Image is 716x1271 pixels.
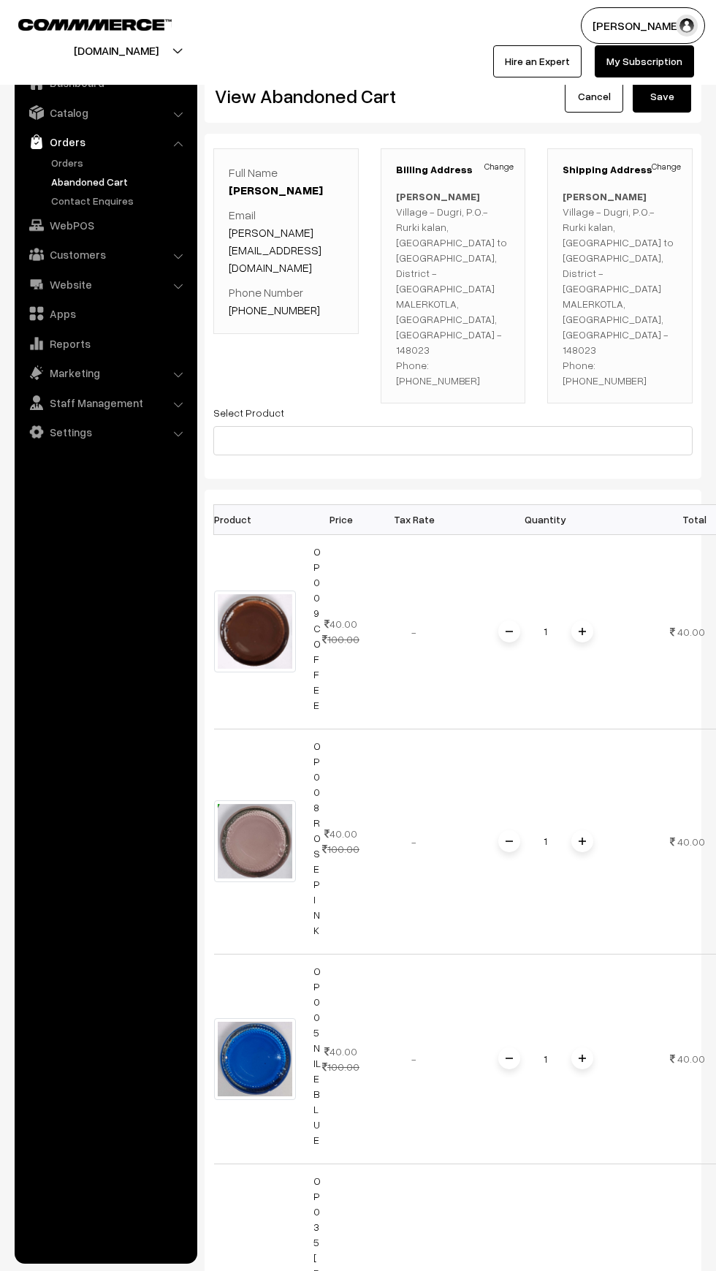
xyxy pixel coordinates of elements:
[322,843,359,855] strike: 100.00
[214,591,296,672] img: 1700130524215-288493690.png
[411,626,416,638] span: -
[18,19,172,30] img: COMMMERCE
[18,129,192,155] a: Orders
[229,225,321,275] a: [PERSON_NAME][EMAIL_ADDRESS][DOMAIN_NAME]
[411,1052,416,1065] span: -
[396,190,480,202] b: [PERSON_NAME]
[641,504,714,534] th: Total
[47,174,192,189] a: Abandoned Cart
[322,633,359,645] strike: 100.00
[378,504,451,534] th: Tax Rate
[493,45,582,77] a: Hire an Expert
[229,183,323,197] a: [PERSON_NAME]
[565,80,623,113] a: Cancel
[677,626,705,638] span: 40.00
[18,271,192,297] a: Website
[322,1061,359,1073] strike: 100.00
[229,206,343,276] p: Email
[484,160,514,173] a: Change
[313,740,321,936] a: OP008 ROSE PINK
[47,155,192,170] a: Orders
[215,85,442,107] h2: View Abandoned Cart
[214,1018,296,1100] img: 1700130523511-135189456.png
[305,504,378,534] th: Price
[18,99,192,126] a: Catalog
[305,729,378,954] td: 40.00
[313,965,321,1146] a: OP005 NILE BLUE
[579,1055,586,1062] img: plusI
[579,838,586,845] img: plusI
[214,800,296,882] img: 1700130524093-239559725.png
[47,193,192,208] a: Contact Enquires
[411,835,416,848] span: -
[563,164,677,176] h3: Shipping Address
[506,628,513,635] img: minus
[313,545,321,711] a: OP009 COFFEE
[229,164,343,199] p: Full Name
[581,7,705,44] button: [PERSON_NAME]…
[18,390,192,416] a: Staff Management
[213,405,284,420] label: Select Product
[579,628,586,635] img: plusI
[652,160,681,173] a: Change
[229,284,343,319] p: Phone Number
[451,504,641,534] th: Quantity
[18,360,192,386] a: Marketing
[396,189,511,388] p: Village - Dugri, P.O.- Rurki kalan, [GEOGRAPHIC_DATA] to [GEOGRAPHIC_DATA], District - [GEOGRAPHI...
[595,45,694,77] a: My Subscription
[18,15,146,32] a: COMMMERCE
[506,1055,513,1062] img: minus
[18,241,192,268] a: Customers
[214,504,305,534] th: Product
[305,534,378,729] td: 40.00
[18,300,192,327] a: Apps
[18,330,192,357] a: Reports
[677,1052,705,1065] span: 40.00
[563,189,677,388] p: Village - Dugri, P.O.- Rurki kalan, [GEOGRAPHIC_DATA] to [GEOGRAPHIC_DATA], District - [GEOGRAPHI...
[676,15,698,37] img: user
[23,32,210,69] button: [DOMAIN_NAME]
[18,212,192,238] a: WebPOS
[563,190,647,202] b: [PERSON_NAME]
[677,835,705,848] span: 40.00
[229,303,320,317] a: [PHONE_NUMBER]
[506,838,513,845] img: minus
[633,80,691,113] button: Save
[396,164,511,176] h3: Billing Address
[305,954,378,1164] td: 40.00
[18,419,192,445] a: Settings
